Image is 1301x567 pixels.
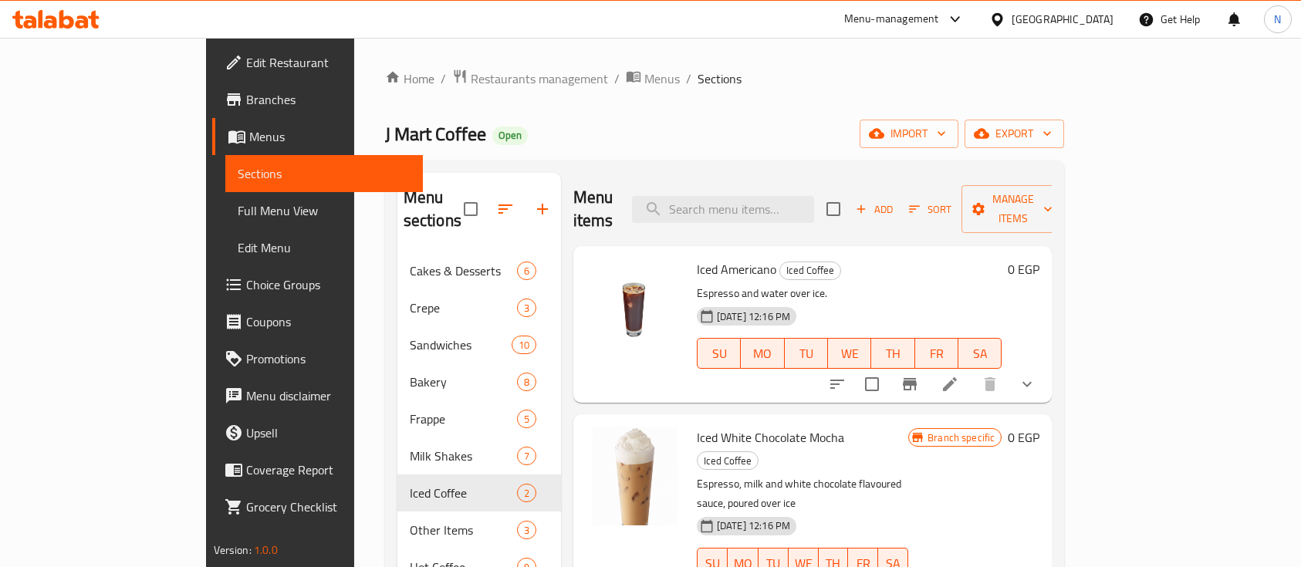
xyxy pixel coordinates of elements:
span: Sort items [899,197,961,221]
button: import [860,120,958,148]
input: search [632,196,814,223]
svg: Show Choices [1018,375,1036,393]
span: Other Items [410,521,517,539]
span: Iced Coffee [780,262,840,279]
div: Frappe5 [397,400,561,437]
span: Open [492,129,528,142]
span: Sections [698,69,742,88]
span: Crepe [410,299,517,317]
a: Menus [626,69,680,89]
a: Promotions [212,340,424,377]
span: Restaurants management [471,69,608,88]
h6: 0 EGP [1008,258,1039,280]
span: 3 [518,523,536,538]
span: SU [704,343,735,365]
span: TU [791,343,822,365]
span: 3 [518,301,536,316]
span: 10 [512,338,536,353]
span: Iced Coffee [410,484,517,502]
button: delete [972,366,1009,403]
a: Sections [225,155,424,192]
a: Edit Restaurant [212,44,424,81]
div: Milk Shakes7 [397,437,561,474]
div: Sandwiches10 [397,326,561,363]
span: Select section [817,193,850,225]
div: items [517,521,536,539]
li: / [441,69,446,88]
span: Sort sections [487,191,524,228]
span: Select all sections [455,193,487,225]
h2: Menu sections [404,186,464,232]
span: 8 [518,375,536,390]
nav: breadcrumb [385,69,1065,89]
span: Coupons [246,312,411,331]
span: Grocery Checklist [246,498,411,516]
button: TH [871,338,914,369]
a: Branches [212,81,424,118]
img: Iced Americano [586,258,684,357]
li: / [614,69,620,88]
span: 7 [518,449,536,464]
button: WE [828,338,871,369]
div: items [517,262,536,280]
a: Full Menu View [225,192,424,229]
span: Choice Groups [246,275,411,294]
button: SU [697,338,741,369]
button: Add section [524,191,561,228]
button: Add [850,197,899,221]
span: Sort [909,201,951,218]
a: Menu disclaimer [212,377,424,414]
span: Menus [249,127,411,146]
span: Frappe [410,410,517,428]
div: Other Items3 [397,511,561,548]
span: Sections [238,164,411,183]
span: FR [921,343,952,365]
a: Coverage Report [212,451,424,488]
p: Espresso and water over ice. [697,284,1002,303]
span: Menu disclaimer [246,386,411,405]
button: Manage items [961,185,1065,233]
span: Manage items [974,190,1053,228]
div: items [517,484,536,502]
a: Edit Menu [225,229,424,266]
a: Edit menu item [941,375,959,393]
div: Cakes & Desserts [410,262,517,280]
div: Cakes & Desserts6 [397,252,561,289]
span: Full Menu View [238,201,411,220]
span: Branches [246,90,411,109]
span: Menus [644,69,680,88]
div: items [512,336,536,354]
div: Bakery8 [397,363,561,400]
h6: 0 EGP [1008,427,1039,448]
a: Upsell [212,414,424,451]
div: Menu-management [844,10,939,29]
span: 2 [518,486,536,501]
h2: Menu items [573,186,613,232]
span: Edit Restaurant [246,53,411,72]
span: MO [747,343,778,365]
div: items [517,447,536,465]
span: Promotions [246,349,411,368]
span: Branch specific [921,430,1001,445]
button: Sort [905,197,955,221]
a: Choice Groups [212,266,424,303]
span: TH [877,343,908,365]
a: Menus [212,118,424,155]
span: Version: [214,540,252,560]
span: Iced White Chocolate Mocha [697,426,844,449]
span: Bakery [410,373,517,391]
span: Edit Menu [238,238,411,257]
span: WE [834,343,865,365]
button: MO [741,338,784,369]
span: Milk Shakes [410,447,517,465]
button: TU [785,338,828,369]
span: export [977,124,1052,143]
span: Select to update [856,368,888,400]
span: [DATE] 12:16 PM [711,309,796,324]
span: [DATE] 12:16 PM [711,518,796,533]
span: Coverage Report [246,461,411,479]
